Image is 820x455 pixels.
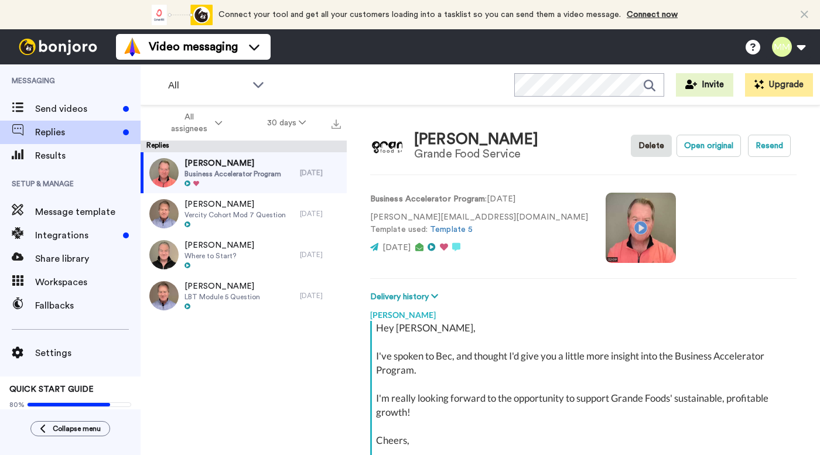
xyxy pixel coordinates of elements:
[300,250,341,259] div: [DATE]
[35,275,141,289] span: Workspaces
[627,11,678,19] a: Connect now
[370,130,402,162] img: Image of Daniel Till
[149,281,179,310] img: 8af386c8-f0f0-476a-8447-3edea1d4cd6f-thumb.jpg
[35,125,118,139] span: Replies
[184,199,286,210] span: [PERSON_NAME]
[148,5,213,25] div: animation
[430,225,473,234] a: Template 5
[165,111,213,135] span: All assignees
[676,73,733,97] button: Invite
[300,209,341,218] div: [DATE]
[414,148,538,160] div: Grande Food Service
[168,78,247,93] span: All
[35,102,118,116] span: Send videos
[14,39,102,55] img: bj-logo-header-white.svg
[35,149,141,163] span: Results
[9,400,25,409] span: 80%
[143,107,245,139] button: All assignees
[141,234,347,275] a: [PERSON_NAME]Where to Start?[DATE]
[141,141,347,152] div: Replies
[184,169,281,179] span: Business Accelerator Program
[745,73,813,97] button: Upgrade
[184,240,254,251] span: [PERSON_NAME]
[141,275,347,316] a: [PERSON_NAME]LBT Module 5 Question[DATE]
[245,112,329,134] button: 30 days
[184,251,254,261] span: Where to Start?
[382,244,411,252] span: [DATE]
[9,385,94,394] span: QUICK START GUIDE
[149,240,179,269] img: 41b71b1c-5f81-47ac-8ce4-eb50e81c4f46-thumb.jpg
[332,119,341,129] img: export.svg
[30,421,110,436] button: Collapse menu
[141,193,347,234] a: [PERSON_NAME]Vercity Cohort Mod 7 Question[DATE]
[370,195,485,203] strong: Business Accelerator Program
[184,280,260,292] span: [PERSON_NAME]
[370,303,797,321] div: [PERSON_NAME]
[631,135,672,157] button: Delete
[184,158,281,169] span: [PERSON_NAME]
[184,292,260,302] span: LBT Module 5 Question
[35,228,118,242] span: Integrations
[35,299,141,313] span: Fallbacks
[35,346,141,360] span: Settings
[300,291,341,300] div: [DATE]
[370,290,442,303] button: Delivery history
[328,114,344,132] button: Export all results that match these filters now.
[149,39,238,55] span: Video messaging
[748,135,791,157] button: Resend
[370,193,588,206] p: : [DATE]
[218,11,621,19] span: Connect your tool and get all your customers loading into a tasklist so you can send them a video...
[123,37,142,56] img: vm-color.svg
[35,205,141,219] span: Message template
[300,168,341,177] div: [DATE]
[141,152,347,193] a: [PERSON_NAME]Business Accelerator Program[DATE]
[676,135,741,157] button: Open original
[149,199,179,228] img: 1dabb941-1905-46bb-80e4-fbc073c92a12-thumb.jpg
[35,252,141,266] span: Share library
[149,158,179,187] img: 9e043665-3c67-4435-8631-b63694811130-thumb.jpg
[414,131,538,148] div: [PERSON_NAME]
[53,424,101,433] span: Collapse menu
[370,211,588,236] p: [PERSON_NAME][EMAIL_ADDRESS][DOMAIN_NAME] Template used:
[184,210,286,220] span: Vercity Cohort Mod 7 Question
